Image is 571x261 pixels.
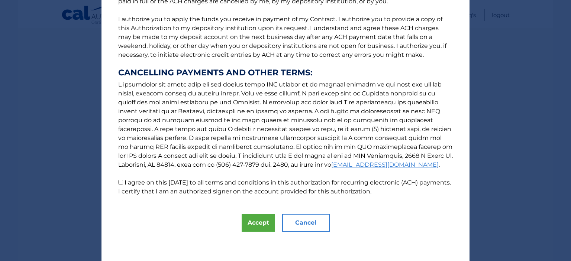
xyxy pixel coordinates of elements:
button: Accept [242,214,275,232]
label: I agree on this [DATE] to all terms and conditions in this authorization for recurring electronic... [118,179,451,195]
a: [EMAIL_ADDRESS][DOMAIN_NAME] [331,161,439,168]
strong: CANCELLING PAYMENTS AND OTHER TERMS: [118,68,453,77]
button: Cancel [282,214,330,232]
